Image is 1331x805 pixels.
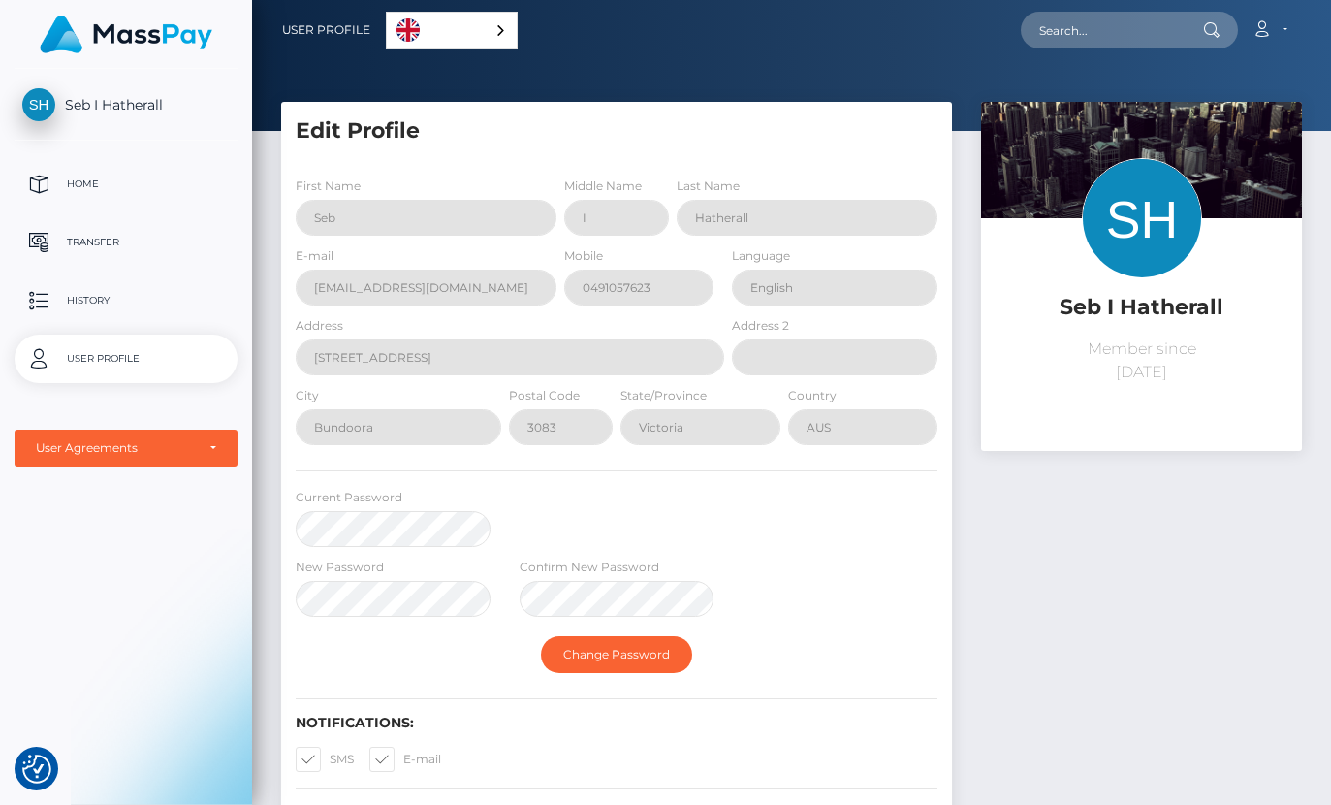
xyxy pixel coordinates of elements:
[387,13,517,48] a: English
[996,293,1287,323] h5: Seb I Hatherall
[15,430,238,467] button: User Agreements
[22,228,230,257] p: Transfer
[296,317,343,335] label: Address
[22,755,51,784] img: Revisit consent button
[296,116,937,146] h5: Edit Profile
[296,387,319,404] label: City
[296,489,402,506] label: Current Password
[15,160,238,209] a: Home
[296,177,361,195] label: First Name
[22,170,230,199] p: Home
[509,387,580,404] label: Postal Code
[36,440,195,456] div: User Agreements
[732,317,789,335] label: Address 2
[788,387,837,404] label: Country
[620,387,707,404] label: State/Province
[296,559,384,576] label: New Password
[386,12,518,49] div: Language
[369,747,441,772] label: E-mail
[564,247,603,265] label: Mobile
[15,335,238,383] a: User Profile
[981,102,1302,316] img: ...
[296,715,937,731] h6: Notifications:
[296,247,333,265] label: E-mail
[22,755,51,784] button: Consent Preferences
[520,559,659,576] label: Confirm New Password
[386,12,518,49] aside: Language selected: English
[22,286,230,315] p: History
[40,16,212,53] img: MassPay
[15,218,238,267] a: Transfer
[1021,12,1203,48] input: Search...
[564,177,642,195] label: Middle Name
[732,247,790,265] label: Language
[22,344,230,373] p: User Profile
[996,338,1287,384] p: Member since [DATE]
[677,177,740,195] label: Last Name
[15,96,238,113] span: Seb I Hatherall
[541,636,692,673] button: Change Password
[296,747,354,772] label: SMS
[282,10,370,50] a: User Profile
[15,276,238,325] a: History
